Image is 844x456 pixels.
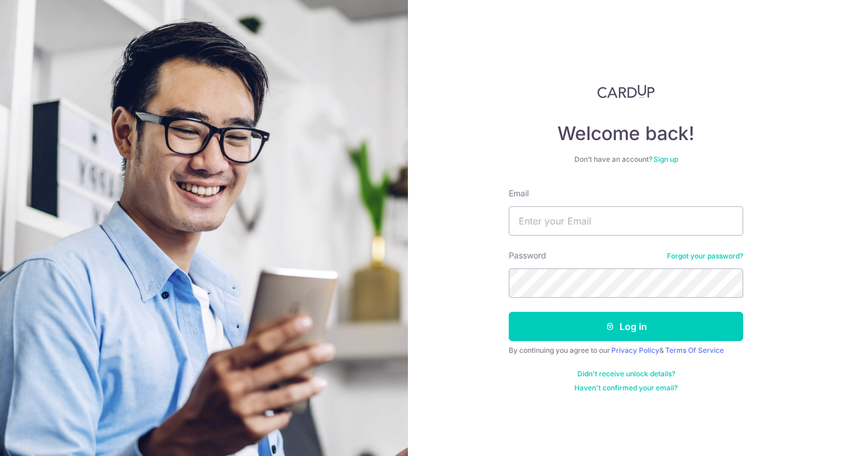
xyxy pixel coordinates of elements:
[577,369,675,379] a: Didn't receive unlock details?
[509,250,546,261] label: Password
[574,383,678,393] a: Haven't confirmed your email?
[509,122,743,145] h4: Welcome back!
[509,346,743,355] div: By continuing you agree to our &
[509,312,743,341] button: Log in
[597,84,655,98] img: CardUp Logo
[654,155,678,164] a: Sign up
[667,251,743,261] a: Forgot your password?
[665,346,724,355] a: Terms Of Service
[509,206,743,236] input: Enter your Email
[611,346,659,355] a: Privacy Policy
[509,188,529,199] label: Email
[509,155,743,164] div: Don’t have an account?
